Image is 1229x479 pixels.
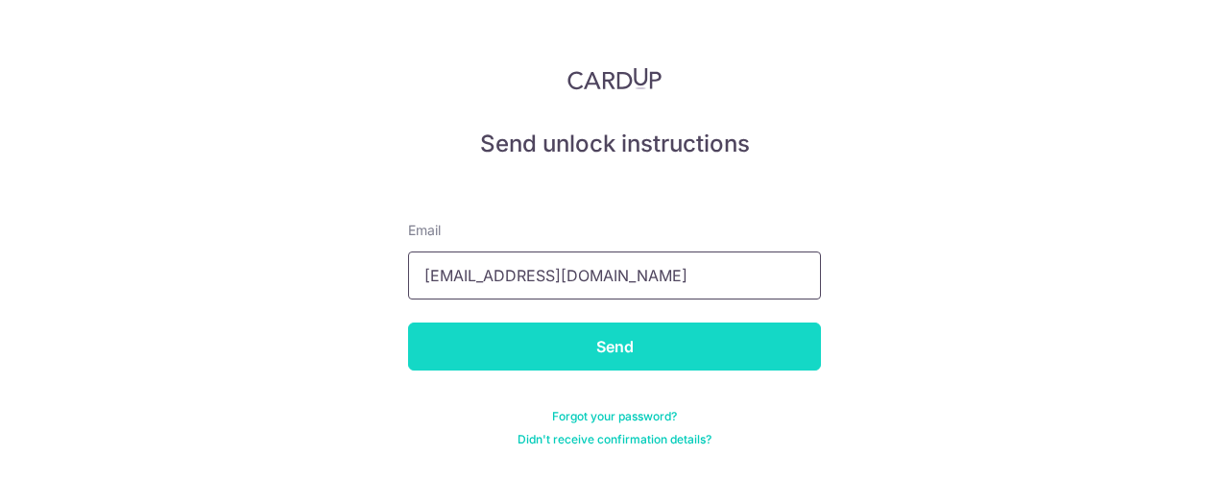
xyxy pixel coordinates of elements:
[408,129,821,159] h5: Send unlock instructions
[567,67,662,90] img: CardUp Logo
[552,409,677,424] a: Forgot your password?
[408,251,821,299] input: Enter your Email
[408,323,821,371] input: Send
[518,432,711,447] a: Didn't receive confirmation details?
[408,222,441,238] span: translation missing: en.devise.label.Email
